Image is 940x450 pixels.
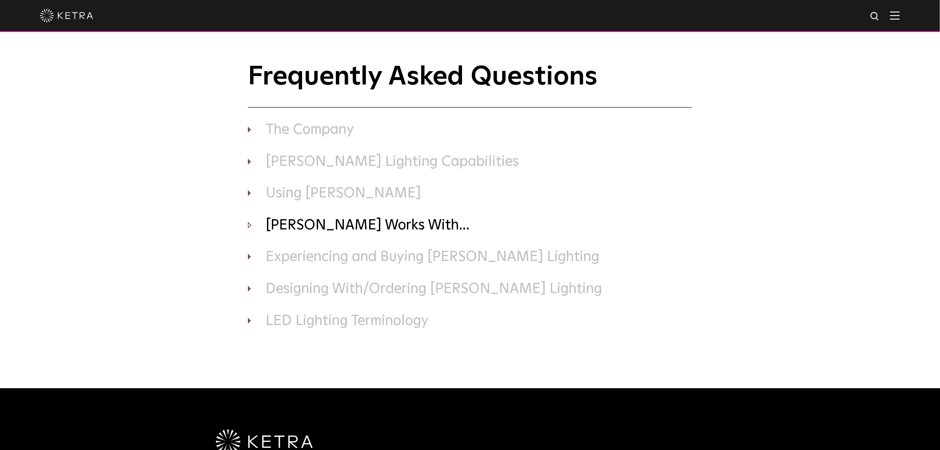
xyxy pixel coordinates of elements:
[248,280,692,299] h3: Designing With/Ordering [PERSON_NAME] Lighting
[248,62,692,108] h1: Frequently Asked Questions
[248,153,692,172] h3: [PERSON_NAME] Lighting Capabilities
[870,11,881,22] img: search icon
[248,185,692,203] h3: Using [PERSON_NAME]
[248,248,692,267] h3: Experiencing and Buying [PERSON_NAME] Lighting
[40,9,93,22] img: ketra-logo-2019-white
[248,121,692,140] h3: The Company
[248,217,692,235] h3: [PERSON_NAME] Works With...
[890,11,900,20] img: Hamburger%20Nav.svg
[248,312,692,331] h3: LED Lighting Terminology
